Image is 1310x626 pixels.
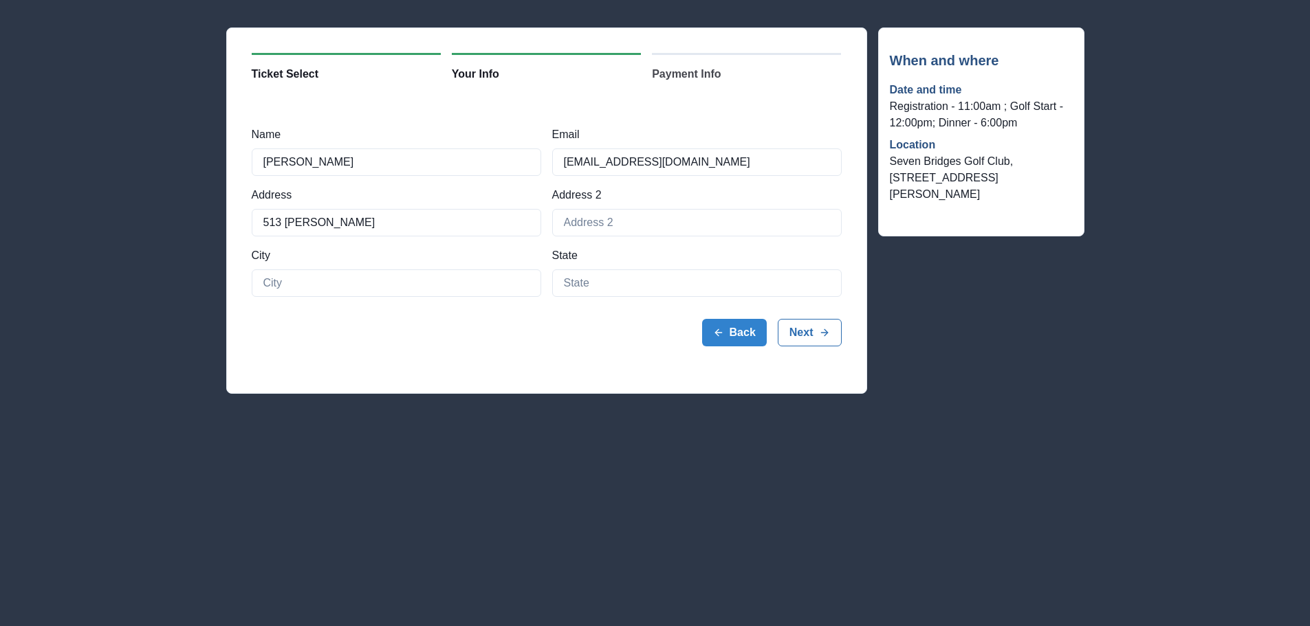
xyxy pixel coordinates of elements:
input: City [252,269,541,297]
p: When and where [890,50,1073,71]
input: State [552,269,842,297]
span: Your Info [452,66,499,82]
input: Email [552,148,842,176]
label: Address [252,187,533,203]
label: City [252,247,533,264]
span: Payment Info [652,66,721,82]
input: Name [252,148,541,176]
span: Ticket Select [252,66,319,82]
input: Address 2 [552,209,842,236]
label: Address 2 [552,187,833,203]
button: Next [778,319,842,346]
button: Back [702,319,767,346]
p: Location [890,137,1073,153]
input: Address [252,209,541,236]
label: Name [252,126,533,143]
p: Registration - 11:00am ; Golf Start - 12:00pm; Dinner - 6:00pm [890,98,1073,131]
label: Email [552,126,833,143]
p: Date and time [890,82,1073,98]
p: Seven Bridges Golf Club, [STREET_ADDRESS][PERSON_NAME] [890,153,1073,203]
label: State [552,247,833,264]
